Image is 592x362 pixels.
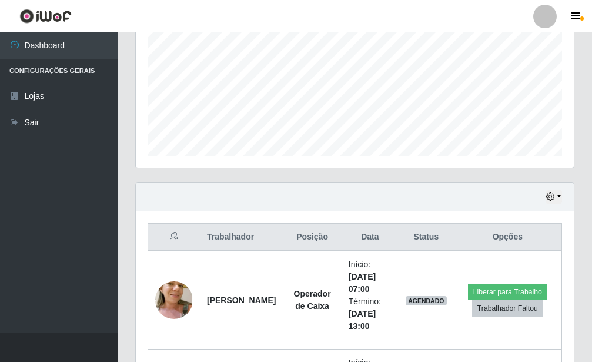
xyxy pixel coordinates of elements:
[349,295,392,333] li: Término:
[19,9,72,24] img: CoreUI Logo
[155,265,193,336] img: 1752702642595.jpeg
[454,224,562,251] th: Opções
[349,309,376,331] time: [DATE] 13:00
[283,224,341,251] th: Posição
[399,224,454,251] th: Status
[349,258,392,295] li: Início:
[294,289,331,311] strong: Operador de Caixa
[406,296,447,305] span: AGENDADO
[472,300,543,317] button: Trabalhador Faltou
[200,224,283,251] th: Trabalhador
[468,284,547,300] button: Liberar para Trabalho
[207,295,276,305] strong: [PERSON_NAME]
[342,224,399,251] th: Data
[349,272,376,294] time: [DATE] 07:00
